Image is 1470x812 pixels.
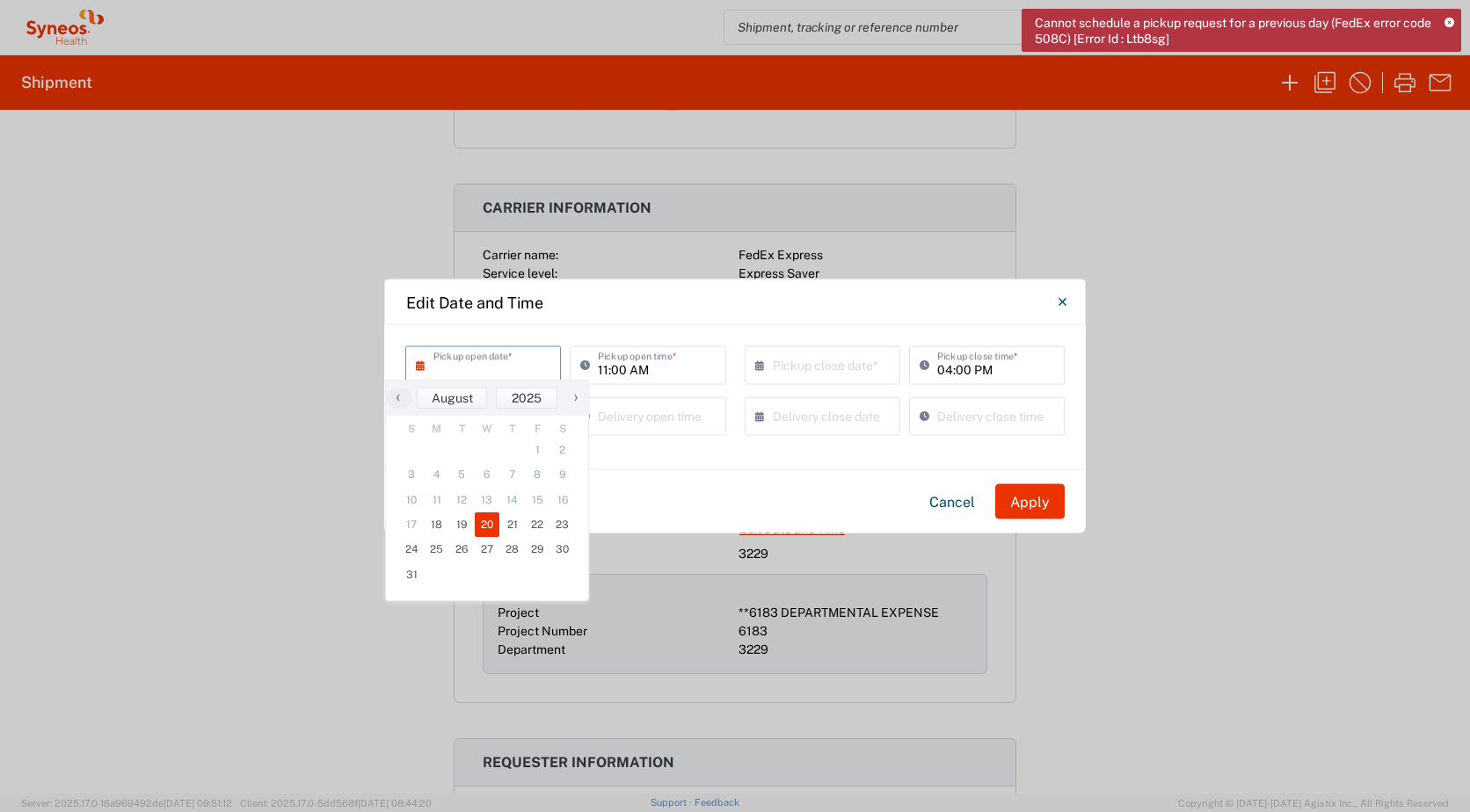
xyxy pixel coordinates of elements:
[417,388,487,409] button: August
[425,420,450,438] th: weekday
[1035,15,1432,47] span: Cannot schedule a pickup request for a previous day (FedEx error code 508C) [Error Id : Ltb8sg]
[475,488,500,512] span: 13
[525,488,550,512] span: 15
[449,420,475,438] th: weekday
[475,462,500,487] span: 6
[425,488,450,512] span: 11
[499,488,525,512] span: 14
[386,388,588,409] bs-datepicker-navigation-view: ​ ​ ​
[399,537,425,562] span: 24
[915,484,989,519] button: Cancel
[399,420,425,438] th: weekday
[1044,285,1080,320] button: Close
[525,537,550,562] span: 29
[563,387,589,408] span: ›
[425,512,450,537] span: 18
[562,388,588,409] button: ›
[499,537,525,562] span: 28
[475,537,500,562] span: 27
[549,462,575,487] span: 9
[549,438,575,462] span: 2
[499,512,525,537] span: 21
[449,537,475,562] span: 26
[425,537,450,562] span: 25
[525,462,550,487] span: 8
[399,512,425,537] span: 17
[512,391,542,405] span: 2025
[449,488,475,512] span: 12
[399,562,425,587] span: 31
[549,420,575,438] th: weekday
[525,420,550,438] th: weekday
[386,388,412,409] button: ‹
[449,462,475,487] span: 5
[399,488,425,512] span: 10
[549,488,575,512] span: 16
[399,462,425,487] span: 3
[385,387,411,408] span: ‹
[525,512,550,537] span: 22
[525,438,550,462] span: 1
[449,512,475,537] span: 19
[499,462,525,487] span: 7
[496,388,557,409] button: 2025
[475,420,500,438] th: weekday
[425,462,450,487] span: 4
[995,484,1065,519] button: Apply
[549,537,575,562] span: 30
[499,420,525,438] th: weekday
[475,512,500,537] span: 20
[432,391,473,405] span: August
[385,380,589,601] bs-datepicker-container: calendar
[406,290,543,314] h4: Edit Date and Time
[549,512,575,537] span: 23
